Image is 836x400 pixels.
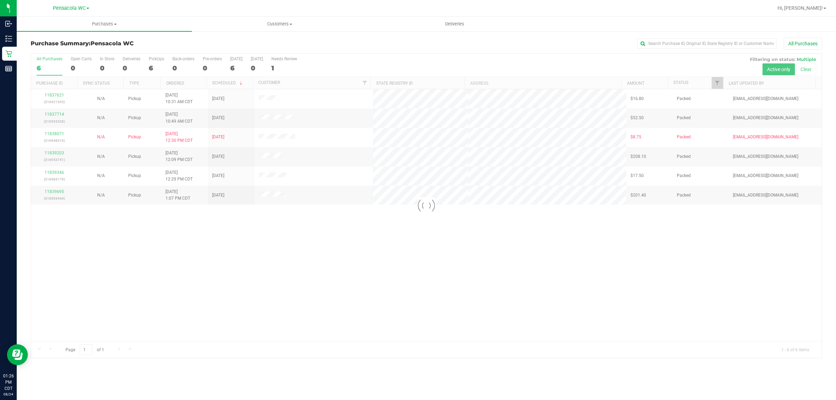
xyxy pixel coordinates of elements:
input: Search Purchase ID, Original ID, State Registry ID or Customer Name... [637,38,777,49]
span: Purchases [17,21,192,27]
iframe: Resource center [7,344,28,365]
a: Purchases [17,17,192,31]
span: Customers [192,21,367,27]
inline-svg: Reports [5,65,12,72]
a: Customers [192,17,367,31]
inline-svg: Inventory [5,35,12,42]
p: 08/24 [3,392,14,397]
a: Deliveries [367,17,542,31]
span: Hi, [PERSON_NAME]! [777,5,823,11]
p: 01:26 PM CDT [3,373,14,392]
inline-svg: Inbound [5,20,12,27]
span: Pensacola WC [53,5,86,11]
h3: Purchase Summary: [31,40,294,47]
button: All Purchases [784,38,822,49]
span: Pensacola WC [91,40,134,47]
inline-svg: Retail [5,50,12,57]
span: Deliveries [436,21,474,27]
